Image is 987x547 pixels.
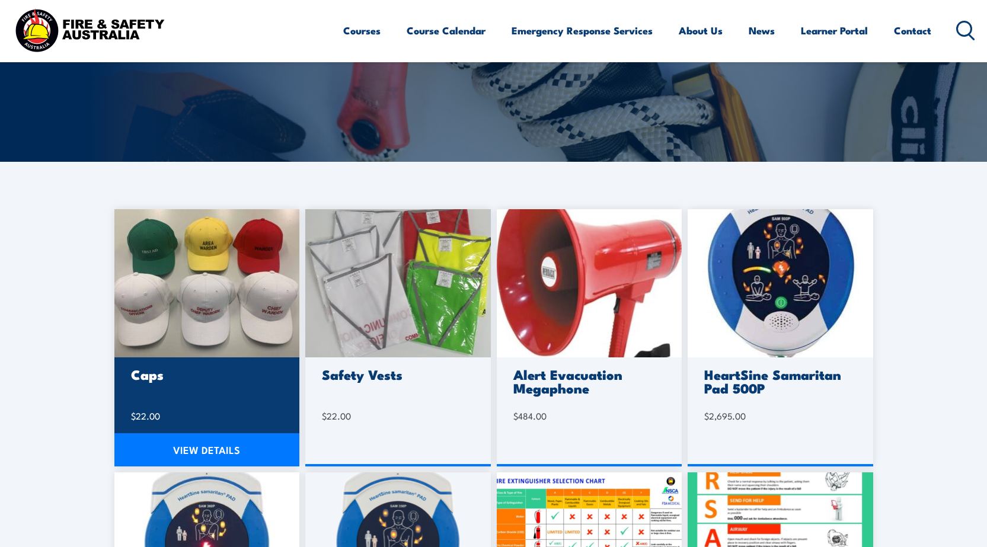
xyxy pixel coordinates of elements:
[497,209,682,357] img: megaphone-1.jpg
[688,209,873,357] img: 500.jpg
[704,410,746,422] bdi: 2,695.00
[322,410,327,422] span: $
[131,410,160,422] bdi: 22.00
[322,367,471,381] h3: Safety Vests
[801,15,868,46] a: Learner Portal
[679,15,723,46] a: About Us
[322,410,351,422] bdi: 22.00
[114,433,300,466] a: VIEW DETAILS
[704,410,709,422] span: $
[305,209,491,357] img: 20230220_093531-scaled-1.jpg
[114,209,300,357] img: caps-scaled-1.jpg
[513,367,662,395] h3: Alert Evacuation Megaphone
[704,367,853,395] h3: HeartSine Samaritan Pad 500P
[131,410,136,422] span: $
[513,410,518,422] span: $
[407,15,485,46] a: Course Calendar
[749,15,775,46] a: News
[512,15,653,46] a: Emergency Response Services
[131,367,280,381] h3: Caps
[343,15,381,46] a: Courses
[894,15,931,46] a: Contact
[513,410,547,422] bdi: 484.00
